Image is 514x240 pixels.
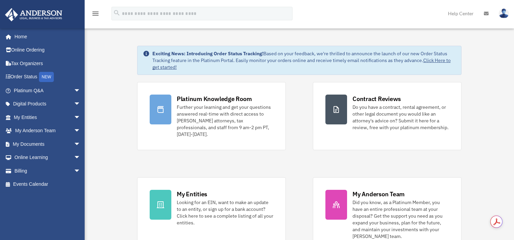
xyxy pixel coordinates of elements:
[5,84,91,97] a: Platinum Q&Aarrow_drop_down
[352,190,405,198] div: My Anderson Team
[313,82,462,150] a: Contract Reviews Do you have a contract, rental agreement, or other legal document you would like...
[74,84,87,98] span: arrow_drop_down
[5,164,91,178] a: Billingarrow_drop_down
[74,97,87,111] span: arrow_drop_down
[177,95,252,103] div: Platinum Knowledge Room
[352,199,449,240] div: Did you know, as a Platinum Member, you have an entire professional team at your disposal? Get th...
[5,70,91,84] a: Order StatusNEW
[177,190,207,198] div: My Entities
[137,82,286,150] a: Platinum Knowledge Room Further your learning and get your questions answered real-time with dire...
[74,137,87,151] span: arrow_drop_down
[5,178,91,191] a: Events Calendar
[5,57,91,70] a: Tax Organizers
[113,9,121,17] i: search
[177,104,273,138] div: Further your learning and get your questions answered real-time with direct access to [PERSON_NAM...
[152,50,456,71] div: Based on your feedback, we're thrilled to announce the launch of our new Order Status Tracking fe...
[5,151,91,164] a: Online Learningarrow_drop_down
[5,97,91,111] a: Digital Productsarrow_drop_down
[74,124,87,138] span: arrow_drop_down
[5,111,91,124] a: My Entitiesarrow_drop_down
[74,111,87,124] span: arrow_drop_down
[5,43,91,57] a: Online Ordering
[152,51,263,57] strong: Exciting News: Introducing Order Status Tracking!
[352,104,449,131] div: Do you have a contract, rental agreement, or other legal document you would like an attorney's ad...
[3,8,64,21] img: Anderson Advisors Platinum Portal
[91,9,100,18] i: menu
[5,124,91,138] a: My Anderson Teamarrow_drop_down
[5,30,87,43] a: Home
[499,8,509,18] img: User Pic
[74,151,87,165] span: arrow_drop_down
[152,57,451,70] a: Click Here to get started!
[5,137,91,151] a: My Documentsarrow_drop_down
[177,199,273,226] div: Looking for an EIN, want to make an update to an entity, or sign up for a bank account? Click her...
[39,72,54,82] div: NEW
[352,95,401,103] div: Contract Reviews
[74,164,87,178] span: arrow_drop_down
[91,12,100,18] a: menu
